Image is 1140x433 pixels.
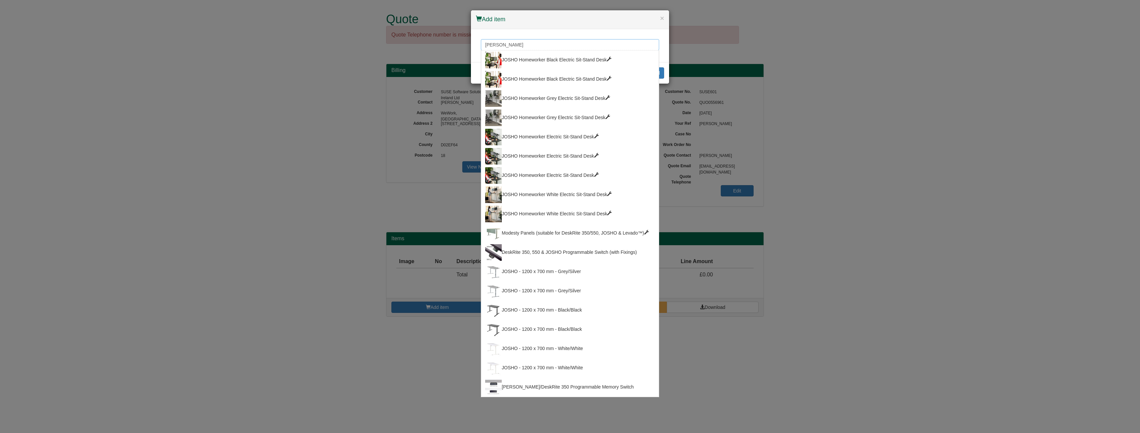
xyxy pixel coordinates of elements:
div: JOSHO - 1200 x 700 mm - Black/Black [485,321,655,338]
div: JOSHO - 1200 x 700 mm - Grey/Silver [485,263,655,280]
div: JOSHO Homeworker White Electric Sit-Stand Desk [485,186,655,203]
button: × [660,15,664,22]
img: josho-homeworker-electric-sit-stand-desk-silver_standard-swtich_1_1.jpg [485,340,502,357]
div: JOSHO Homeworker Electric Sit-Stand Desk [485,167,655,184]
img: josho-homeworker-electric-sit-stand-desk-silver_standard-swtich_1_1.jpg [485,360,502,376]
img: josho-desk_white_lifestyle-5_1.jpg [485,167,502,184]
img: deskrite-modesty-panel_2.jpg [485,225,502,242]
h4: Add item [476,15,664,24]
input: Search for a product [481,39,659,50]
div: JOSHO - 1200 x 700 mm - White/White [485,360,655,376]
img: josho-grey-angle-new-swtich_1.jpg [485,283,502,299]
img: josho-desk_white_lifestyle-10_1.jpg [485,186,502,203]
div: JOSHO - 1200 x 700 mm - White/White [485,340,655,357]
div: JOSHO Homeworker Grey Electric Sit-Stand Desk [485,90,655,107]
div: DeskRite 350, 550 & JOSHO Programmable Switch (with Fixings) [485,244,655,261]
img: josho-desk_white_lifestyle-6.jpg [485,52,502,68]
div: Modesty Panels (suitable for DeskRite 350/550, JOSHO & Levado™) [485,225,655,242]
div: JOSHO Homeworker Electric Sit-Stand Desk [485,148,655,165]
img: josho-grey-lifestyle_1.jpg [485,109,502,126]
img: josho-grey-lifestyle_1.jpg [485,90,502,107]
div: JOSHO - 1200 x 700 mm - Black/Black [485,302,655,319]
div: JOSHO Homeworker Black Electric Sit-Stand Desk [485,71,655,88]
img: josho-switches_new_1.jpg [485,244,502,261]
img: josho-desk_white_lifestyle-5_2.jpg [485,129,502,145]
img: josho-grey-angle-new-swtich_1.jpg [485,263,502,280]
div: JOSHO Homeworker White Electric Sit-Stand Desk [485,206,655,222]
img: josho-desk_white_lifestyle-5_2.jpg [485,148,502,165]
img: josho-desk_white_lifestyle-10_1.jpg [485,206,502,222]
div: JOSHO Homeworker Grey Electric Sit-Stand Desk [485,109,655,126]
img: josho-switches_1.jpg [485,379,502,396]
img: josho-black-desk-image_with-standard-switch_24_2.jpg [485,321,502,338]
div: JOSHO Homeworker Black Electric Sit-Stand Desk [485,52,655,68]
img: josho-desk_white_lifestyle-6.jpg [485,71,502,88]
div: [PERSON_NAME]/DeskRite 350 Programmable Memory Switch [485,379,655,396]
div: JOSHO - 1200 x 700 mm - Grey/Silver [485,283,655,299]
div: JOSHO Homeworker Electric Sit-Stand Desk [485,129,655,145]
img: josho-black-desk-image_with-standard-switch_24_2.jpg [485,302,502,319]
